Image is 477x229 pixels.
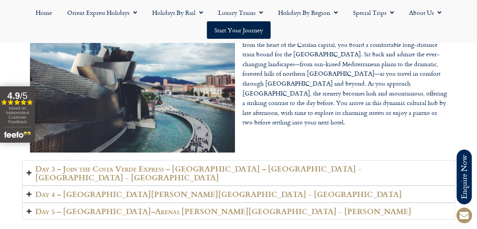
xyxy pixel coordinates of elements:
h2: Day 3 – Join the Costa Verde Express – [GEOGRAPHIC_DATA] – [GEOGRAPHIC_DATA] - [GEOGRAPHIC_DATA] ... [35,164,451,181]
a: Orient Express Holidays [60,4,145,21]
a: Special Trips [345,4,401,21]
a: About Us [401,4,449,21]
summary: Day 5 – [GEOGRAPHIC_DATA]–Arenas [PERSON_NAME][GEOGRAPHIC_DATA] - [PERSON_NAME] [22,203,455,220]
a: Holidays by Region [271,4,345,21]
a: Luxury Trains [211,4,271,21]
h2: Day 5 – [GEOGRAPHIC_DATA]–Arenas [PERSON_NAME][GEOGRAPHIC_DATA] - [PERSON_NAME] [35,207,411,216]
summary: Day 4 – [GEOGRAPHIC_DATA][PERSON_NAME][GEOGRAPHIC_DATA] - [GEOGRAPHIC_DATA] [22,186,455,203]
a: Holidays by Rail [145,4,211,21]
nav: Menu [4,4,473,39]
summary: Day 3 – Join the Costa Verde Express – [GEOGRAPHIC_DATA] – [GEOGRAPHIC_DATA] - [GEOGRAPHIC_DATA] ... [22,160,455,186]
a: Home [28,4,60,21]
h2: Day 4 – [GEOGRAPHIC_DATA][PERSON_NAME][GEOGRAPHIC_DATA] - [GEOGRAPHIC_DATA] [35,190,402,199]
p: After a restful night in [GEOGRAPHIC_DATA], your journey continues with a scenic rail adventure a... [242,20,447,127]
a: Start your Journey [207,21,271,39]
